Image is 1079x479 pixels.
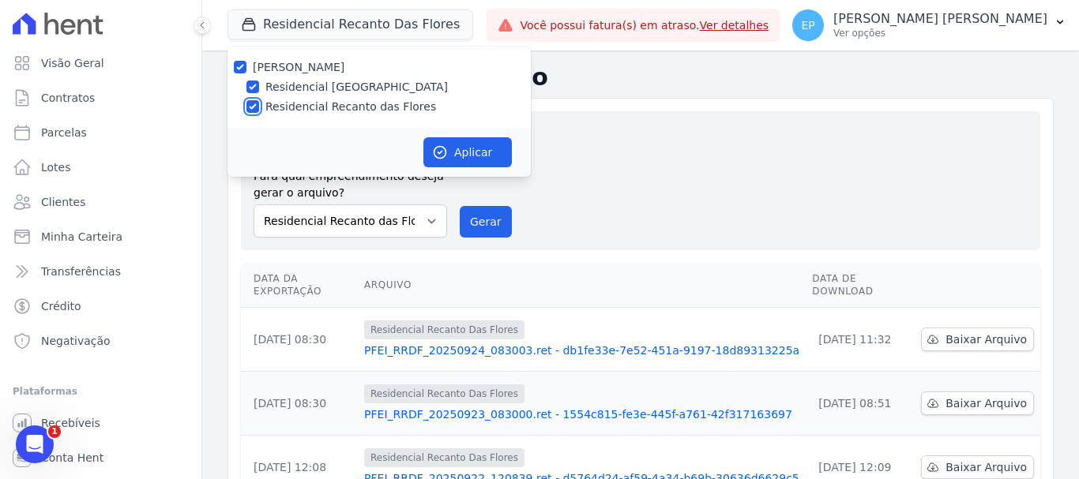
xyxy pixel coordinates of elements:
[241,372,358,436] td: [DATE] 08:30
[6,47,195,79] a: Visão Geral
[265,79,448,95] label: Residencial [GEOGRAPHIC_DATA]
[423,137,512,167] button: Aplicar
[801,20,814,31] span: EP
[265,99,436,115] label: Residencial Recanto das Flores
[41,415,100,431] span: Recebíveis
[364,406,799,422] a: PFEI_RRDF_20250923_083000.ret - 1554c815-fe3e-445f-a761-42f317163697
[6,82,195,114] a: Contratos
[921,455,1034,479] a: Baixar Arquivo
[241,263,358,308] th: Data da Exportação
[41,298,81,314] span: Crédito
[946,459,1027,475] span: Baixar Arquivo
[6,325,195,357] a: Negativação
[41,55,104,71] span: Visão Geral
[241,308,358,372] td: [DATE] 08:30
[6,152,195,183] a: Lotes
[358,263,806,308] th: Arquivo
[253,61,344,73] label: [PERSON_NAME]
[460,206,512,238] button: Gerar
[364,448,524,467] span: Residencial Recanto Das Flores
[520,17,769,34] span: Você possui fatura(s) em atraso.
[6,256,195,287] a: Transferências
[921,391,1034,415] a: Baixar Arquivo
[364,384,524,403] span: Residencial Recanto Das Flores
[41,90,95,106] span: Contratos
[946,395,1027,411] span: Baixar Arquivo
[6,221,195,253] a: Minha Carteira
[227,63,1054,92] h2: Exportações de Retorno
[48,425,61,438] span: 1
[364,342,799,358] a: PFEI_RRDF_20250924_083003.ret - db1fe33e-7e52-451a-9197-18d89313225a
[364,320,524,339] span: Residencial Recanto Das Flores
[6,117,195,148] a: Parcelas
[41,125,87,140] span: Parcelas
[700,19,769,32] a: Ver detalhes
[946,331,1027,347] span: Baixar Arquivo
[780,3,1079,47] button: EP [PERSON_NAME] [PERSON_NAME] Ver opções
[41,450,103,466] span: Conta Hent
[227,9,473,39] button: Residencial Recanto Das Flores
[6,407,195,439] a: Recebíveis
[41,159,71,175] span: Lotes
[254,162,447,201] label: Para qual empreendimento deseja gerar o arquivo?
[16,425,54,463] iframe: Intercom live chat
[41,333,111,349] span: Negativação
[41,194,85,210] span: Clientes
[806,263,915,308] th: Data de Download
[6,442,195,473] a: Conta Hent
[6,290,195,322] a: Crédito
[806,372,915,436] td: [DATE] 08:51
[806,308,915,372] td: [DATE] 11:32
[833,27,1047,39] p: Ver opções
[41,229,122,245] span: Minha Carteira
[41,264,121,279] span: Transferências
[921,327,1034,351] a: Baixar Arquivo
[13,382,189,401] div: Plataformas
[6,186,195,218] a: Clientes
[833,11,1047,27] p: [PERSON_NAME] [PERSON_NAME]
